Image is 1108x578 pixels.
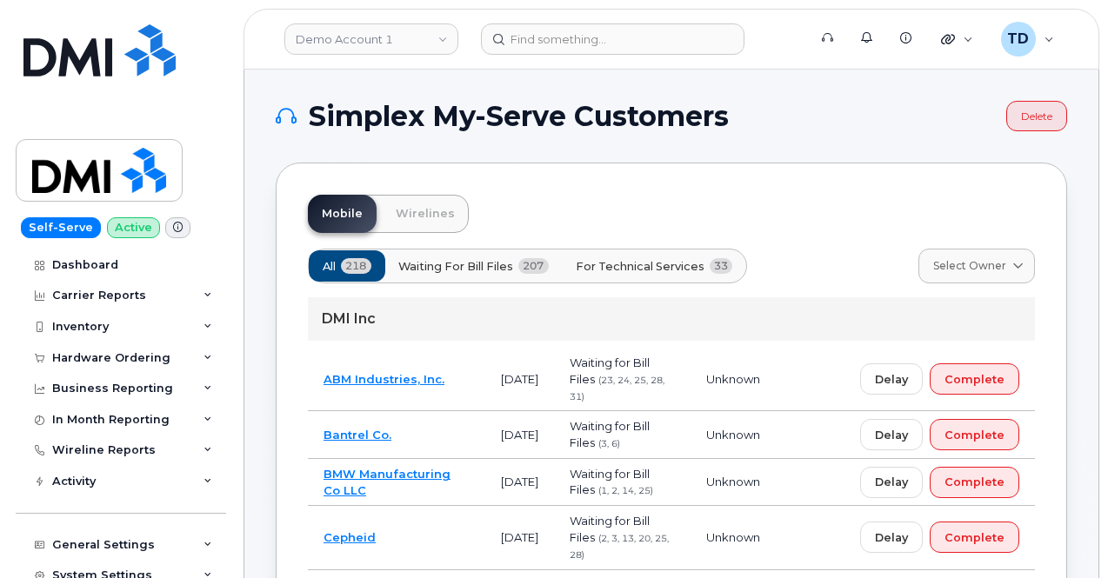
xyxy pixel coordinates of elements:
a: Bantrel Co. [324,428,391,442]
td: [DATE] [485,348,554,411]
span: Complete [944,371,1005,388]
span: 33 [710,258,733,274]
a: ABM Industries, Inc. [324,372,444,386]
span: Waiting for Bill Files [570,355,650,386]
button: Complete [930,419,1019,450]
span: (23, 24, 25, 28, 31) [570,375,664,402]
span: Delay [875,474,908,490]
button: Delay [860,419,923,450]
span: Complete [944,427,1005,443]
span: Unknown [706,530,760,544]
span: Waiting for Bill Files [398,258,513,275]
span: 207 [518,258,549,274]
span: Simplex My-Serve Customers [309,103,729,130]
a: BMW Manufacturing Co LLC [324,467,451,497]
button: Complete [930,363,1019,395]
span: For Technical Services [576,258,704,275]
button: Delay [860,522,923,553]
td: [DATE] [485,506,554,569]
span: Waiting for Bill Files [570,467,650,497]
a: Select Owner [918,249,1035,283]
span: Select Owner [933,258,1006,274]
span: Unknown [706,372,760,386]
a: Mobile [308,195,377,233]
button: Delay [860,363,923,395]
span: Delay [875,529,908,546]
td: [DATE] [485,459,554,506]
span: Complete [944,529,1005,546]
span: (2, 3, 13, 20, 25, 28) [570,533,669,561]
div: DMI Inc [308,297,1035,341]
span: Waiting for Bill Files [570,419,650,449]
a: Delete [1006,101,1067,131]
button: Delay [860,467,923,498]
a: Cepheid [324,530,376,544]
td: [DATE] [485,411,554,458]
button: Complete [930,522,1019,553]
span: Complete [944,474,1005,490]
span: (3, 6) [598,438,620,449]
span: Delay [875,427,908,443]
span: Unknown [706,475,760,488]
span: (1, 2, 14, 25) [598,485,653,496]
button: Complete [930,467,1019,498]
span: Waiting for Bill Files [570,514,650,544]
span: Unknown [706,428,760,442]
a: Wirelines [382,195,469,233]
span: Delay [875,371,908,388]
